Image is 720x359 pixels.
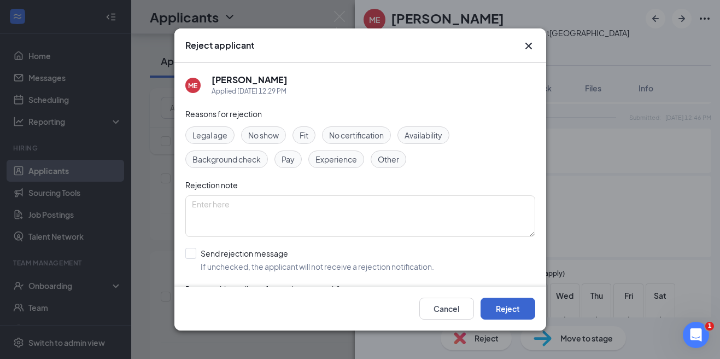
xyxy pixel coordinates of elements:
[212,74,288,86] h5: [PERSON_NAME]
[185,109,262,119] span: Reasons for rejection
[192,153,261,165] span: Background check
[185,180,238,190] span: Rejection note
[481,298,535,320] button: Reject
[705,322,714,331] span: 1
[212,86,288,97] div: Applied [DATE] 12:29 PM
[185,39,254,51] h3: Reject applicant
[683,322,709,348] iframe: Intercom live chat
[192,129,227,141] span: Legal age
[185,284,340,294] span: Remove this applicant from talent network?
[419,298,474,320] button: Cancel
[522,39,535,53] button: Close
[522,39,535,53] svg: Cross
[315,153,357,165] span: Experience
[282,153,295,165] span: Pay
[378,153,399,165] span: Other
[188,81,197,90] div: ME
[248,129,279,141] span: No show
[329,129,384,141] span: No certification
[405,129,442,141] span: Availability
[300,129,308,141] span: Fit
